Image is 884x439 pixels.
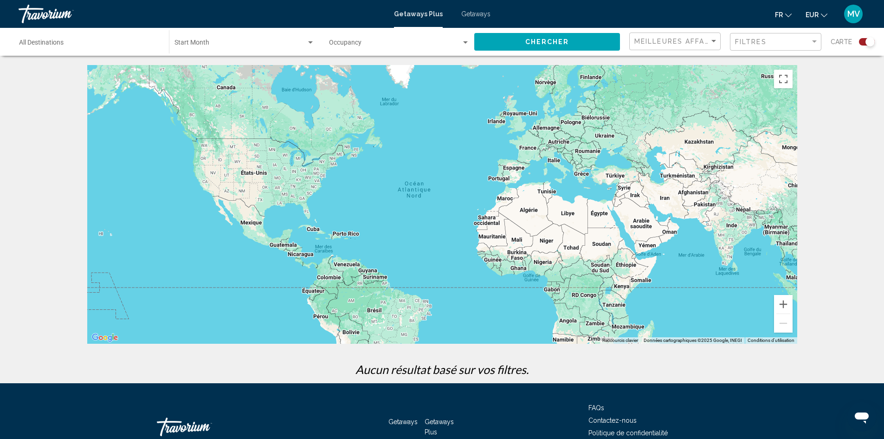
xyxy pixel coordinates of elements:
p: Aucun résultat basé sur vos filtres. [83,362,802,376]
a: Politique de confidentialité [588,429,668,437]
mat-select: Sort by [634,38,718,46]
span: MV [847,9,860,19]
a: Contactez-nous [588,417,637,424]
button: Raccourcis clavier [602,337,638,344]
a: Travorium [19,5,385,23]
span: Meilleures affaires [634,38,722,45]
a: Ouvrir cette zone dans Google Maps (dans une nouvelle fenêtre) [90,332,120,344]
a: Getaways [461,10,490,18]
span: EUR [806,11,819,19]
a: Getaways [388,418,418,426]
button: Zoom avant [774,295,793,314]
button: Change language [775,8,792,21]
button: Change currency [806,8,827,21]
img: Google [90,332,120,344]
button: Filter [730,33,821,52]
button: Zoom arrière [774,314,793,333]
button: Passer en plein écran [774,70,793,88]
a: Getaways Plus [394,10,443,18]
iframe: Bouton de lancement de la fenêtre de messagerie [847,402,877,432]
span: Données cartographiques ©2025 Google, INEGI [644,338,742,343]
span: Filtres [735,38,767,46]
a: Conditions d'utilisation [748,338,794,343]
a: Getaways Plus [425,418,454,436]
span: Chercher [525,39,569,46]
a: FAQs [588,404,604,412]
span: fr [775,11,783,19]
button: User Menu [841,4,865,24]
span: Carte [831,35,852,48]
button: Chercher [474,33,620,50]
